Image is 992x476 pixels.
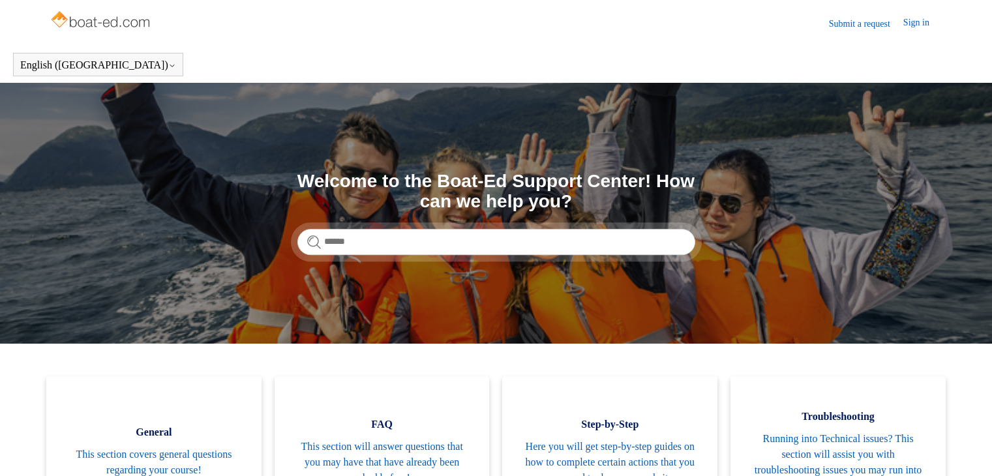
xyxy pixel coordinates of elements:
[294,417,470,432] span: FAQ
[903,16,942,31] a: Sign in
[522,417,698,432] span: Step-by-Step
[66,424,242,440] span: General
[297,229,695,255] input: Search
[50,8,153,34] img: Boat-Ed Help Center home page
[829,17,903,31] a: Submit a request
[20,59,176,71] button: English ([GEOGRAPHIC_DATA])
[750,409,926,424] span: Troubleshooting
[297,171,695,212] h1: Welcome to the Boat-Ed Support Center! How can we help you?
